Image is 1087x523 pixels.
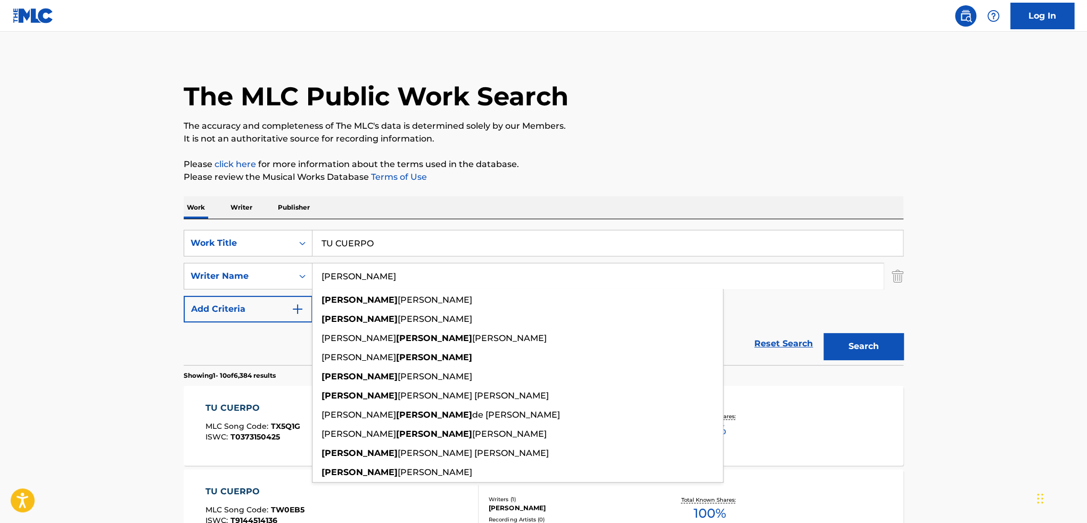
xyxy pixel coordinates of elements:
strong: [PERSON_NAME] [396,410,472,420]
p: It is not an authoritative source for recording information. [184,132,903,145]
img: help [987,10,1000,22]
span: [PERSON_NAME] [PERSON_NAME] [398,391,549,401]
div: [PERSON_NAME] [489,503,649,513]
strong: [PERSON_NAME] [322,391,398,401]
span: [PERSON_NAME] [322,352,396,362]
a: click here [215,159,256,169]
strong: [PERSON_NAME] [322,371,398,381]
span: [PERSON_NAME] [322,429,396,439]
form: Search Form [184,230,903,365]
p: Writer [227,196,256,219]
span: [PERSON_NAME] [472,429,547,439]
span: [PERSON_NAME] [PERSON_NAME] [398,448,549,458]
span: [PERSON_NAME] [322,410,396,420]
img: MLC Logo [13,8,54,23]
div: TU CUERPO [205,485,304,498]
button: Add Criteria [184,296,312,322]
div: Writer Name [191,270,286,283]
a: Terms of Use [369,172,427,182]
span: MLC Song Code : [205,505,271,514]
h1: The MLC Public Work Search [184,80,569,112]
p: Total Known Shares: [681,496,738,504]
span: de [PERSON_NAME] [472,410,560,420]
span: TW0EB5 [271,505,304,514]
div: Drag [1037,483,1043,514]
a: Reset Search [749,332,818,355]
strong: [PERSON_NAME] [322,467,398,477]
div: Work Title [191,237,286,250]
img: Delete Criterion [892,263,903,289]
p: The accuracy and completeness of The MLC's data is determined solely by our Members. [184,120,903,132]
strong: [PERSON_NAME] [322,295,398,305]
div: Writers ( 1 ) [489,495,649,503]
p: Showing 1 - 10 of 6,384 results [184,371,276,380]
strong: [PERSON_NAME] [322,314,398,324]
span: 100 % [693,504,726,523]
iframe: Chat Widget [1034,472,1087,523]
p: Please for more information about the terms used in the database. [184,158,903,171]
span: [PERSON_NAME] [398,314,472,324]
p: Please review the Musical Works Database [184,171,903,184]
strong: [PERSON_NAME] [322,448,398,458]
img: 9d2ae6d4665cec9f34b9.svg [291,303,304,316]
a: Public Search [955,5,976,27]
div: Help [983,5,1004,27]
span: [PERSON_NAME] [398,371,472,381]
strong: [PERSON_NAME] [396,352,472,362]
span: MLC Song Code : [205,421,271,431]
button: Search [824,333,903,360]
span: [PERSON_NAME] [398,295,472,305]
img: search [959,10,972,22]
span: [PERSON_NAME] [322,333,396,343]
a: TU CUERPOMLC Song Code:TX5Q1GISWC:T0373150425Writers (2)[PERSON_NAME], [PERSON_NAME]Recording Art... [184,386,903,466]
span: TX5Q1G [271,421,300,431]
p: Publisher [275,196,313,219]
a: Log In [1010,3,1074,29]
span: ISWC : [205,432,230,442]
div: TU CUERPO [205,402,300,414]
span: [PERSON_NAME] [398,467,472,477]
p: Work [184,196,208,219]
span: [PERSON_NAME] [472,333,547,343]
strong: [PERSON_NAME] [396,429,472,439]
strong: [PERSON_NAME] [396,333,472,343]
span: T0373150425 [230,432,280,442]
